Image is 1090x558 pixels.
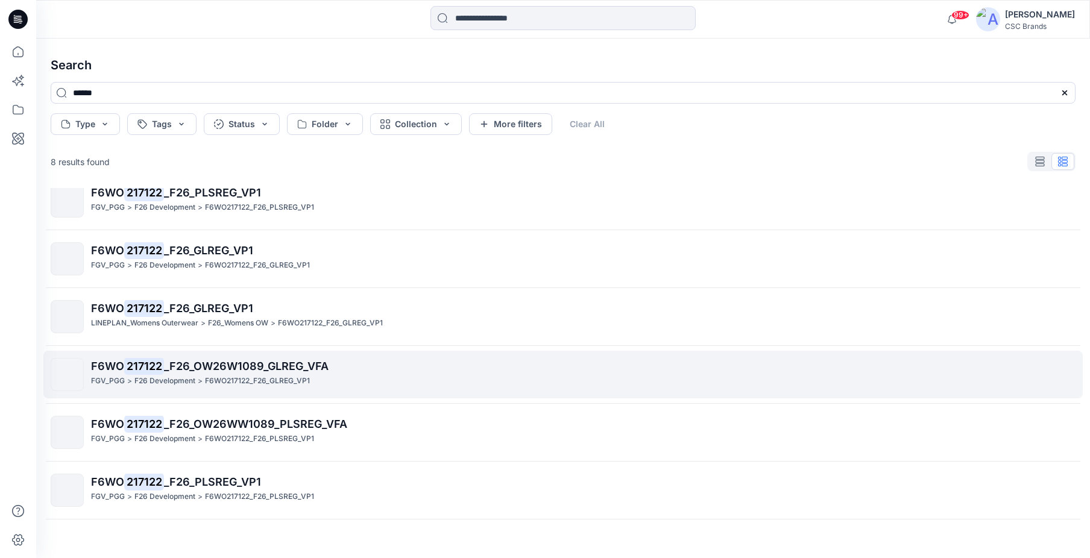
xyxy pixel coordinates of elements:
button: Type [51,113,120,135]
mark: 217122 [124,184,164,201]
p: > [127,259,132,272]
p: F6WO217122_F26_GLREG_VP1 [205,259,310,272]
p: > [198,201,203,214]
mark: 217122 [124,299,164,316]
a: F6WO217122_F26_OW26WW1089_PLSREG_VFAFGV_PGG>F26 Development>F6WO217122_F26_PLSREG_VP1 [43,409,1083,456]
p: F6WO217122_F26_GLREG_VP1 [205,375,310,387]
span: _F26_OW26W1089_GLREG_VFA [164,360,329,372]
span: F6WO [91,186,124,199]
img: avatar [976,7,1000,31]
p: FGV_PGG [91,491,125,503]
p: FGV_PGG [91,201,125,214]
span: _F26_GLREG_VP1 [164,244,253,257]
span: F6WO [91,360,124,372]
p: F26 Development [134,259,195,272]
p: > [127,375,132,387]
p: > [198,491,203,503]
p: > [198,433,203,445]
div: [PERSON_NAME] [1005,7,1075,22]
button: Tags [127,113,197,135]
button: Status [204,113,280,135]
p: F26 Development [134,491,195,503]
button: More filters [469,113,552,135]
span: F6WO [91,418,124,430]
p: F26 Development [134,375,195,387]
p: F6WO217122_F26_GLREG_VP1 [278,317,383,330]
p: F26_Womens OW [208,317,268,330]
p: FGV_PGG [91,375,125,387]
span: _F26_GLREG_VP1 [164,302,253,315]
p: F6WO217122_F26_PLSREG_VP1 [205,201,314,214]
mark: 217122 [124,242,164,259]
a: F6WO217122_F26_PLSREG_VP1FGV_PGG>F26 Development>F6WO217122_F26_PLSREG_VP1 [43,177,1083,225]
p: > [201,317,206,330]
span: _F26_OW26WW1089_PLSREG_VFA [164,418,347,430]
p: 8 results found [51,155,110,168]
p: > [127,433,132,445]
span: F6WO [91,302,124,315]
p: F6WO217122_F26_PLSREG_VP1 [205,433,314,445]
mark: 217122 [124,473,164,490]
p: F26 Development [134,201,195,214]
span: _F26_PLSREG_VP1 [164,186,261,199]
p: > [127,201,132,214]
div: CSC Brands [1005,22,1075,31]
button: Folder [287,113,363,135]
span: _F26_PLSREG_VP1 [164,475,261,488]
p: > [127,491,132,503]
span: 99+ [951,10,969,20]
mark: 217122 [124,415,164,432]
span: F6WO [91,244,124,257]
p: LINEPLAN_Womens Outerwear [91,317,198,330]
p: FGV_PGG [91,259,125,272]
button: Collection [370,113,462,135]
a: F6WO217122_F26_GLREG_VP1LINEPLAN_Womens Outerwear>F26_Womens OW>F6WO217122_F26_GLREG_VP1 [43,293,1083,340]
p: F6WO217122_F26_PLSREG_VP1 [205,491,314,503]
h4: Search [41,48,1085,82]
a: F6WO217122_F26_OW26W1089_GLREG_VFAFGV_PGG>F26 Development>F6WO217122_F26_GLREG_VP1 [43,351,1083,398]
a: F6WO217122_F26_GLREG_VP1FGV_PGG>F26 Development>F6WO217122_F26_GLREG_VP1 [43,235,1083,283]
p: > [198,375,203,387]
p: > [271,317,276,330]
p: > [198,259,203,272]
p: FGV_PGG [91,433,125,445]
p: F26 Development [134,433,195,445]
a: F6WO217122_F26_PLSREG_VP1FGV_PGG>F26 Development>F6WO217122_F26_PLSREG_VP1 [43,466,1083,514]
span: F6WO [91,475,124,488]
mark: 217122 [124,357,164,374]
